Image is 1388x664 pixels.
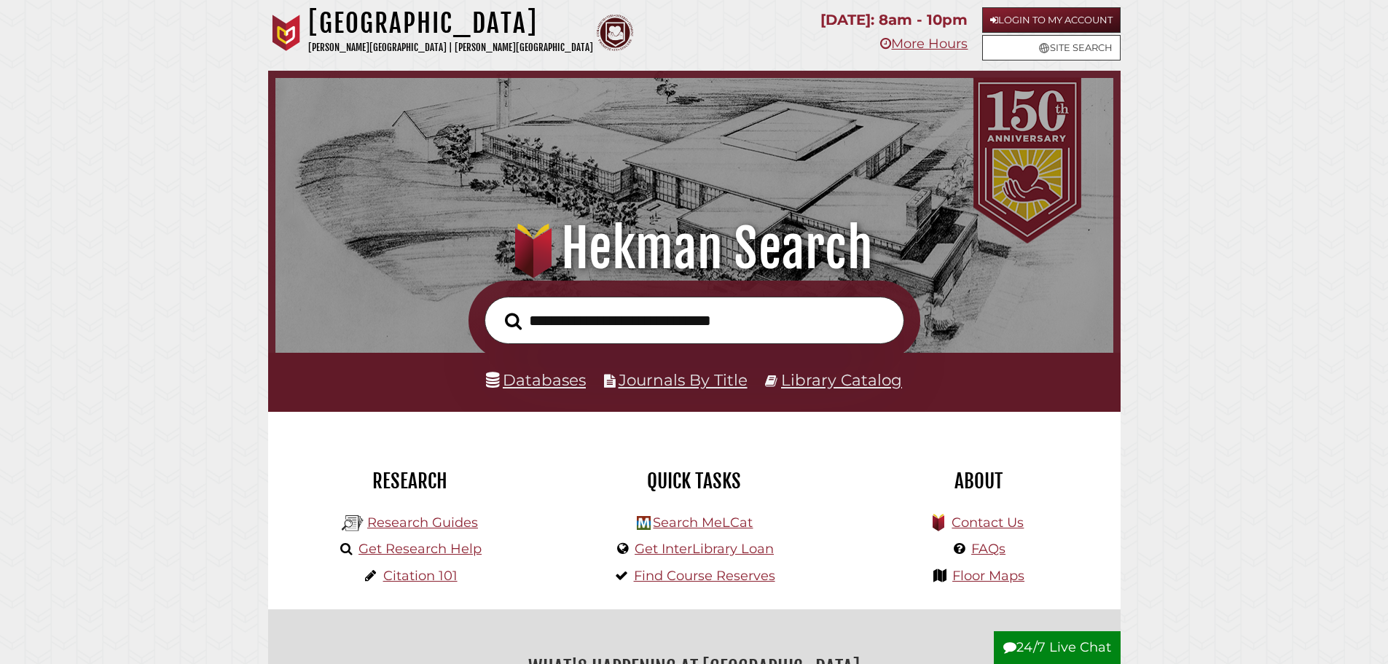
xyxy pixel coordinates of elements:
img: Hekman Library Logo [342,512,364,534]
a: Get Research Help [358,541,482,557]
a: Login to My Account [982,7,1121,33]
a: Get InterLibrary Loan [635,541,774,557]
h2: Research [279,469,541,493]
a: FAQs [971,541,1005,557]
h1: Hekman Search [296,216,1092,281]
h2: Quick Tasks [563,469,826,493]
a: Site Search [982,35,1121,60]
a: Research Guides [367,515,478,531]
button: Search [498,308,529,335]
img: Hekman Library Logo [637,516,651,530]
i: Search [505,312,522,330]
h1: [GEOGRAPHIC_DATA] [308,7,593,39]
h2: About [847,469,1110,493]
p: [DATE]: 8am - 10pm [820,7,968,33]
a: Citation 101 [383,568,458,584]
a: Journals By Title [619,370,748,389]
img: Calvin University [268,15,305,51]
a: Floor Maps [952,568,1024,584]
p: [PERSON_NAME][GEOGRAPHIC_DATA] | [PERSON_NAME][GEOGRAPHIC_DATA] [308,39,593,56]
a: Databases [486,370,586,389]
a: Library Catalog [781,370,902,389]
a: More Hours [880,36,968,52]
a: Find Course Reserves [634,568,775,584]
a: Contact Us [952,515,1024,531]
img: Calvin Theological Seminary [597,15,633,51]
a: Search MeLCat [653,515,753,531]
